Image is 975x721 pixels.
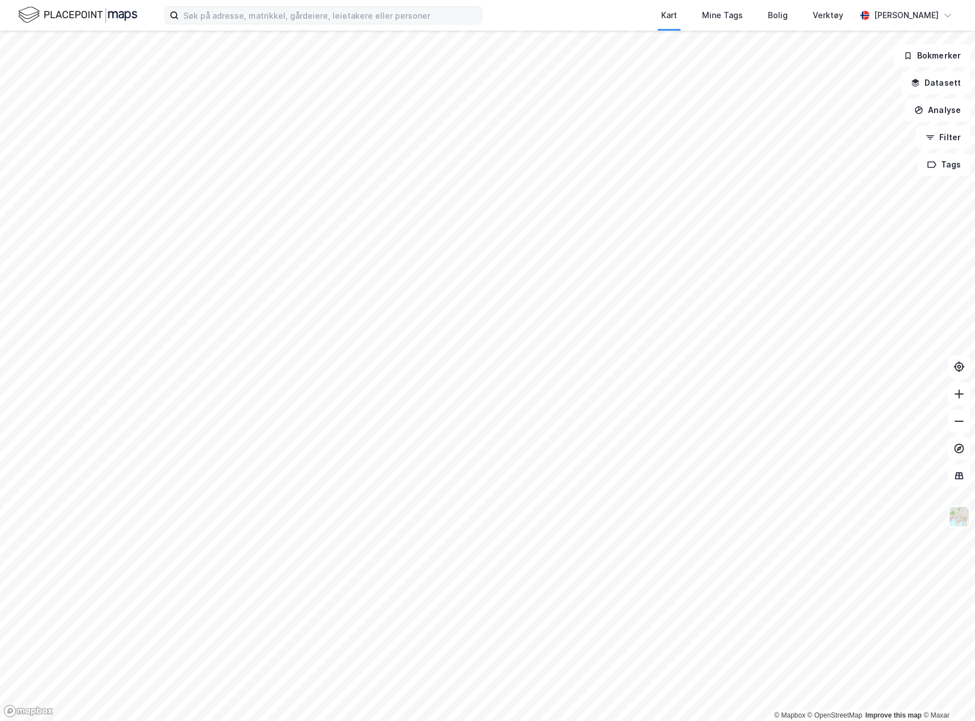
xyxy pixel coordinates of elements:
div: Kart [661,9,677,22]
button: Datasett [901,72,970,94]
a: Mapbox [774,711,805,719]
input: Søk på adresse, matrikkel, gårdeiere, leietakere eller personer [179,7,482,24]
button: Filter [916,126,970,149]
a: Improve this map [865,711,922,719]
div: Kontrollprogram for chat [918,666,975,721]
img: logo.f888ab2527a4732fd821a326f86c7f29.svg [18,5,137,25]
div: Verktøy [813,9,843,22]
button: Tags [918,153,970,176]
a: OpenStreetMap [808,711,863,719]
iframe: Chat Widget [918,666,975,721]
div: [PERSON_NAME] [874,9,939,22]
button: Analyse [905,99,970,121]
div: Bolig [768,9,788,22]
a: Mapbox homepage [3,705,53,718]
img: Z [948,506,970,527]
button: Bokmerker [894,44,970,67]
div: Mine Tags [702,9,743,22]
